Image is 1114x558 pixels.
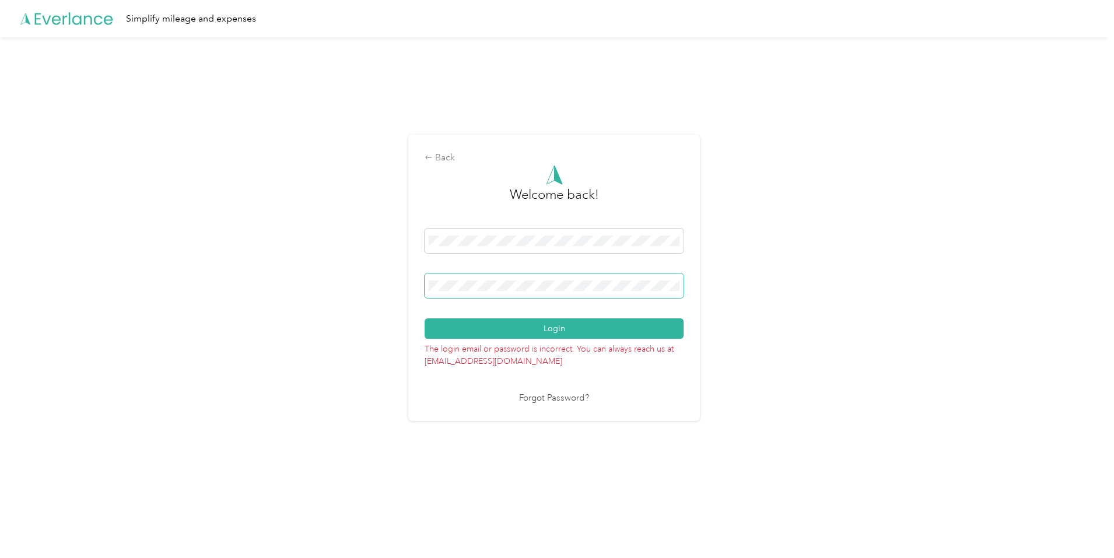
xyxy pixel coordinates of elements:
[425,151,684,165] div: Back
[425,339,684,367] p: The login email or password is incorrect. You can always reach us at [EMAIL_ADDRESS][DOMAIN_NAME]
[510,185,599,216] h3: greeting
[126,12,256,26] div: Simplify mileage and expenses
[519,392,589,405] a: Forgot Password?
[425,318,684,339] button: Login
